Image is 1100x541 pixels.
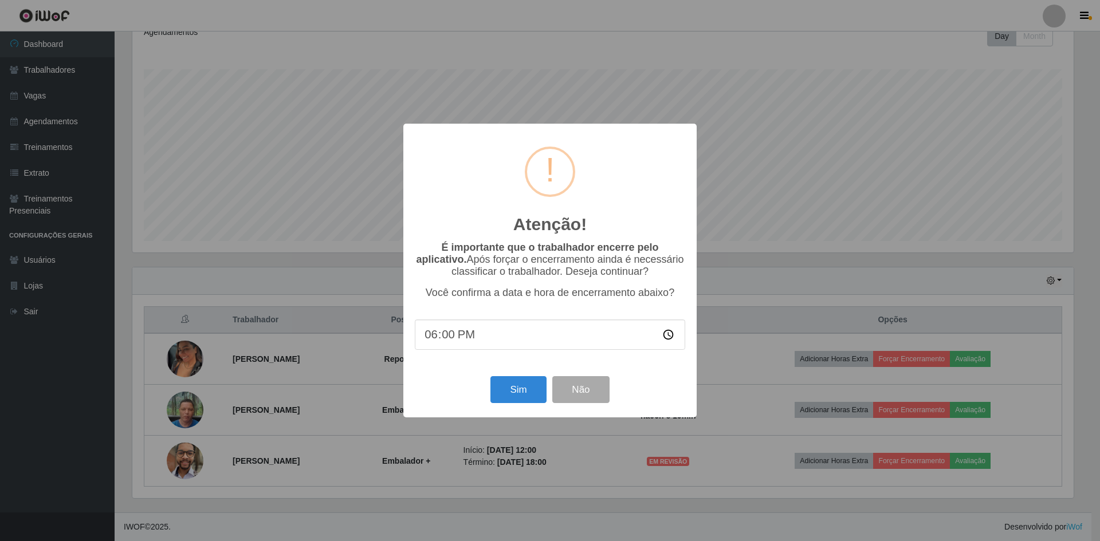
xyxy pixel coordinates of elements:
[513,214,587,235] h2: Atenção!
[416,242,658,265] b: É importante que o trabalhador encerre pelo aplicativo.
[415,242,685,278] p: Após forçar o encerramento ainda é necessário classificar o trabalhador. Deseja continuar?
[415,287,685,299] p: Você confirma a data e hora de encerramento abaixo?
[552,376,609,403] button: Não
[490,376,546,403] button: Sim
